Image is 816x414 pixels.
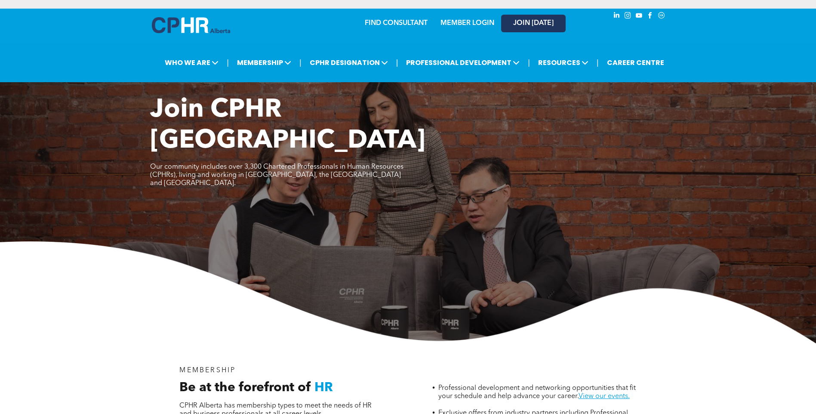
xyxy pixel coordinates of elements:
a: linkedin [612,11,622,22]
span: MEMBERSHIP [179,367,236,374]
span: Our community includes over 3,300 Chartered Professionals in Human Resources (CPHRs), living and ... [150,164,403,187]
span: HR [314,381,333,394]
img: A blue and white logo for cp alberta [152,17,230,33]
a: FIND CONSULTANT [365,20,428,27]
a: MEMBER LOGIN [440,20,494,27]
span: WHO WE ARE [162,55,221,71]
a: CAREER CENTRE [604,55,667,71]
li: | [396,54,398,71]
span: CPHR DESIGNATION [307,55,391,71]
li: | [528,54,530,71]
a: JOIN [DATE] [501,15,566,32]
a: Social network [657,11,666,22]
li: | [597,54,599,71]
span: Join CPHR [GEOGRAPHIC_DATA] [150,97,425,154]
span: Be at the forefront of [179,381,311,394]
a: facebook [646,11,655,22]
a: instagram [623,11,633,22]
span: PROFESSIONAL DEVELOPMENT [403,55,522,71]
span: JOIN [DATE] [513,19,554,28]
span: MEMBERSHIP [234,55,294,71]
span: Professional development and networking opportunities that fit your schedule and help advance you... [438,385,636,400]
span: RESOURCES [536,55,591,71]
a: View our events. [579,393,630,400]
a: youtube [634,11,644,22]
li: | [227,54,229,71]
li: | [299,54,302,71]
